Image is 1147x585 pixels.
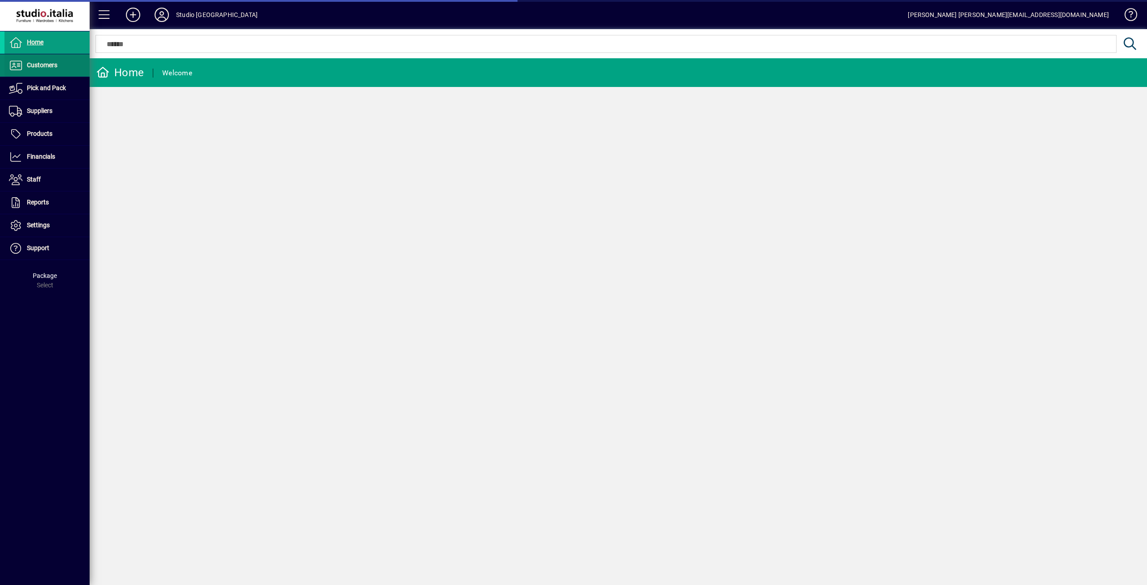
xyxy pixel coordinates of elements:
[27,61,57,69] span: Customers
[4,214,90,237] a: Settings
[4,237,90,260] a: Support
[27,107,52,114] span: Suppliers
[4,146,90,168] a: Financials
[1118,2,1136,31] a: Knowledge Base
[96,65,144,80] div: Home
[27,130,52,137] span: Products
[4,77,90,100] a: Pick and Pack
[27,176,41,183] span: Staff
[27,39,43,46] span: Home
[27,199,49,206] span: Reports
[147,7,176,23] button: Profile
[4,54,90,77] a: Customers
[176,8,258,22] div: Studio [GEOGRAPHIC_DATA]
[4,191,90,214] a: Reports
[162,66,192,80] div: Welcome
[4,169,90,191] a: Staff
[27,84,66,91] span: Pick and Pack
[33,272,57,279] span: Package
[27,244,49,251] span: Support
[908,8,1109,22] div: [PERSON_NAME] [PERSON_NAME][EMAIL_ADDRESS][DOMAIN_NAME]
[119,7,147,23] button: Add
[4,123,90,145] a: Products
[27,153,55,160] span: Financials
[4,100,90,122] a: Suppliers
[27,221,50,229] span: Settings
